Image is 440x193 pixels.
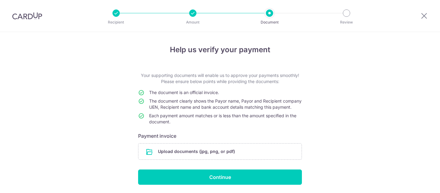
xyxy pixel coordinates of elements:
input: Continue [138,169,302,185]
h4: Help us verify your payment [138,44,302,55]
span: The document is an official invoice. [149,90,219,95]
p: Document [247,19,292,25]
img: CardUp [12,12,42,20]
span: The document clearly shows the Payor name, Payor and Recipient company UEN, Recipient name and ba... [149,98,302,110]
h6: Payment invoice [138,132,302,140]
p: Review [324,19,369,25]
div: Upload documents (jpg, png, or pdf) [138,143,302,160]
span: Each payment amount matches or is less than the amount specified in the document. [149,113,296,124]
p: Recipient [94,19,139,25]
p: Your supporting documents will enable us to approve your payments smoothly! Please ensure below p... [138,72,302,85]
p: Amount [170,19,215,25]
